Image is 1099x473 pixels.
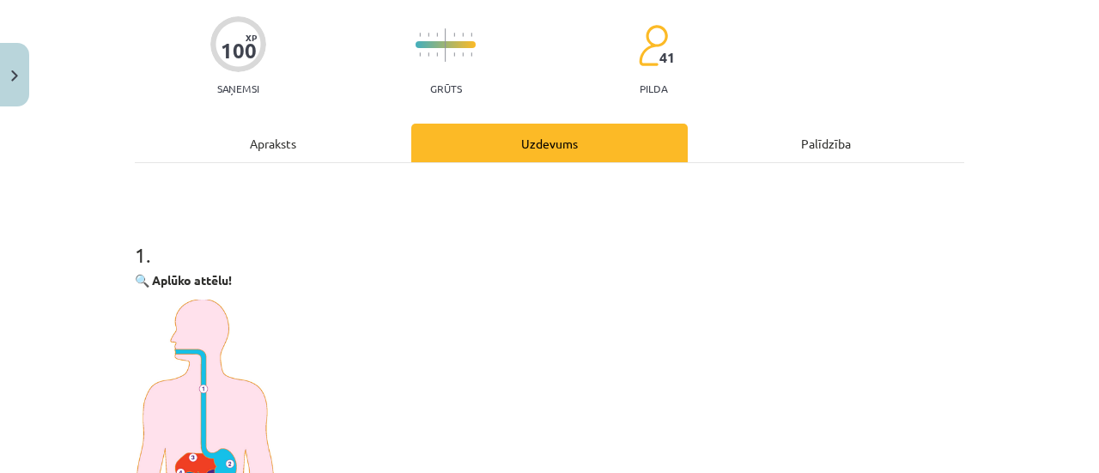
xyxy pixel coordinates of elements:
img: icon-short-line-57e1e144782c952c97e751825c79c345078a6d821885a25fce030b3d8c18986b.svg [428,33,429,37]
img: icon-short-line-57e1e144782c952c97e751825c79c345078a6d821885a25fce030b3d8c18986b.svg [453,33,455,37]
div: Apraksts [135,124,411,162]
img: icon-short-line-57e1e144782c952c97e751825c79c345078a6d821885a25fce030b3d8c18986b.svg [419,52,421,57]
div: 100 [221,39,257,63]
img: icon-short-line-57e1e144782c952c97e751825c79c345078a6d821885a25fce030b3d8c18986b.svg [471,33,472,37]
div: Uzdevums [411,124,688,162]
img: icon-short-line-57e1e144782c952c97e751825c79c345078a6d821885a25fce030b3d8c18986b.svg [436,52,438,57]
img: icon-short-line-57e1e144782c952c97e751825c79c345078a6d821885a25fce030b3d8c18986b.svg [462,52,464,57]
p: pilda [640,82,667,94]
h1: 1 . [135,213,964,266]
p: Grūts [430,82,462,94]
img: students-c634bb4e5e11cddfef0936a35e636f08e4e9abd3cc4e673bd6f9a4125e45ecb1.svg [638,24,668,67]
strong: 🔍 Aplūko attēlu! [135,272,232,288]
img: icon-short-line-57e1e144782c952c97e751825c79c345078a6d821885a25fce030b3d8c18986b.svg [436,33,438,37]
img: icon-long-line-d9ea69661e0d244f92f715978eff75569469978d946b2353a9bb055b3ed8787d.svg [445,28,446,62]
p: Saņemsi [210,82,266,94]
span: XP [246,33,257,42]
img: icon-close-lesson-0947bae3869378f0d4975bcd49f059093ad1ed9edebbc8119c70593378902aed.svg [11,70,18,82]
img: icon-short-line-57e1e144782c952c97e751825c79c345078a6d821885a25fce030b3d8c18986b.svg [453,52,455,57]
img: icon-short-line-57e1e144782c952c97e751825c79c345078a6d821885a25fce030b3d8c18986b.svg [428,52,429,57]
div: Palīdzība [688,124,964,162]
img: icon-short-line-57e1e144782c952c97e751825c79c345078a6d821885a25fce030b3d8c18986b.svg [419,33,421,37]
img: icon-short-line-57e1e144782c952c97e751825c79c345078a6d821885a25fce030b3d8c18986b.svg [471,52,472,57]
span: 41 [659,50,675,65]
img: icon-short-line-57e1e144782c952c97e751825c79c345078a6d821885a25fce030b3d8c18986b.svg [462,33,464,37]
